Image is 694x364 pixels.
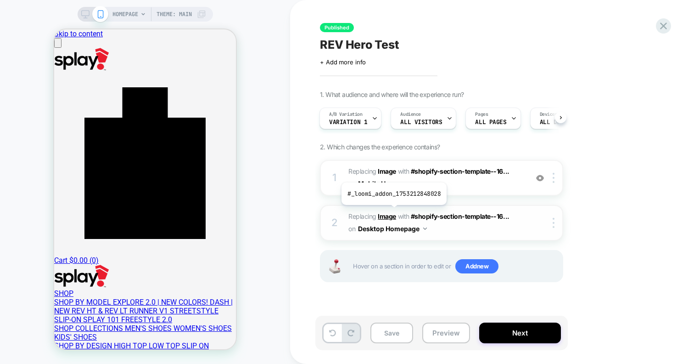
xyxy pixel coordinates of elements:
[330,169,339,187] div: 1
[400,119,442,125] span: All Visitors
[540,119,578,125] span: ALL DEVICES
[128,312,155,321] a: SLIP ON
[60,312,93,321] span: HIGH TOP
[60,312,95,321] a: HIGH TOP
[348,223,355,234] span: on
[329,111,363,118] span: A/B Variation
[17,277,75,286] a: REV HT & REV LT
[71,295,119,303] a: MEN'S SHOES
[398,167,409,175] span: WITH
[17,277,73,286] span: REV HT & REV LT
[419,182,422,185] img: down arrow
[455,259,498,274] span: Add new
[75,277,116,286] a: RUNNER V1
[75,277,114,286] span: RUNNER V1
[422,323,470,343] button: Preview
[348,167,396,175] span: Replacing
[370,323,413,343] button: Save
[325,259,344,273] img: Joystick
[536,174,544,182] img: crossed eye
[411,212,509,220] span: #shopify-section-template--16...
[95,312,126,321] span: LOW TOP
[15,227,34,235] span: $0.00
[320,91,464,98] span: 1. What audience and where will the experience run?
[59,268,154,277] span: EXPLORE 2.0 | NEW COLORS!
[157,7,192,22] span: Theme: MAIN
[320,38,399,51] span: REV Hero Test
[378,167,396,175] b: Image
[353,259,558,274] span: Hover on a section in order to edit or
[59,268,156,277] a: EXPLORE 2.0 | NEW COLORS!
[320,58,366,66] span: + Add more info
[348,212,396,220] span: Replacing
[400,111,421,118] span: Audience
[329,119,367,125] span: Variation 1
[320,143,440,151] span: 2. Which changes the experience contains?
[411,167,509,175] span: #shopify-section-template--16...
[423,227,427,230] img: down arrow
[475,111,488,118] span: Pages
[479,323,561,343] button: Next
[475,119,506,125] span: ALL PAGES
[330,214,339,232] div: 2
[553,173,554,183] img: close
[378,212,396,220] b: Image
[29,286,65,295] span: SPLAY 101
[553,218,554,228] img: close
[95,312,128,321] a: LOW TOP
[112,7,138,22] span: HOMEPAGE
[29,286,67,295] a: SPLAY 101
[35,227,45,235] span: (0)
[540,111,558,118] span: Devices
[348,178,355,189] span: on
[119,295,178,303] a: WOMEN'S SHOES
[71,295,118,303] span: MEN'S SHOES
[320,23,354,32] span: Published
[358,222,427,235] button: Desktop Homepage
[67,286,118,295] a: FREESTYLE 2.0
[398,212,409,220] span: WITH
[358,177,422,190] button: Mobile Homepage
